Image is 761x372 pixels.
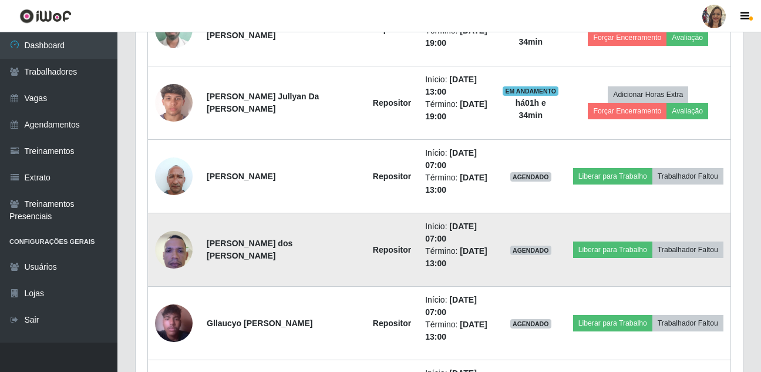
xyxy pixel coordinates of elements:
[373,98,411,108] strong: Repositor
[588,103,666,119] button: Forçar Encerramento
[573,168,652,185] button: Liberar para Trabalho
[425,172,489,196] li: Término:
[425,147,489,172] li: Início:
[425,222,477,243] time: [DATE] 07:00
[425,75,477,96] time: [DATE] 13:00
[425,73,489,98] li: Início:
[666,29,708,46] button: Avaliação
[155,224,193,274] img: 1749852660115.jpeg
[373,319,411,328] strong: Repositor
[155,290,193,357] img: 1750804753278.jpeg
[503,86,558,96] span: EM ANDAMENTO
[155,69,193,136] img: 1758025525824.jpeg
[425,25,489,49] li: Término:
[588,29,666,46] button: Forçar Encerramento
[207,92,319,113] strong: [PERSON_NAME] Jullyan Da [PERSON_NAME]
[425,98,489,123] li: Término:
[155,151,193,201] img: 1737056523425.jpeg
[652,168,723,185] button: Trabalhador Faltou
[510,319,551,329] span: AGENDADO
[425,245,489,270] li: Término:
[666,103,708,119] button: Avaliação
[510,172,551,182] span: AGENDADO
[652,242,723,258] button: Trabalhador Faltou
[516,98,546,120] strong: há 01 h e 34 min
[425,294,489,319] li: Início:
[19,9,72,24] img: CoreUI Logo
[373,25,411,34] strong: Repositor
[573,315,652,331] button: Liberar para Trabalho
[652,315,723,331] button: Trabalhador Faltou
[425,295,477,317] time: [DATE] 07:00
[425,319,489,343] li: Término:
[425,220,489,245] li: Início:
[516,25,546,46] strong: há 01 h e 34 min
[373,245,411,254] strong: Repositor
[207,319,312,328] strong: Gllaucyo [PERSON_NAME]
[207,239,292,260] strong: [PERSON_NAME] dos [PERSON_NAME]
[608,86,688,103] button: Adicionar Horas Extra
[373,172,411,181] strong: Repositor
[510,246,551,255] span: AGENDADO
[425,148,477,170] time: [DATE] 07:00
[207,172,275,181] strong: [PERSON_NAME]
[573,242,652,258] button: Liberar para Trabalho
